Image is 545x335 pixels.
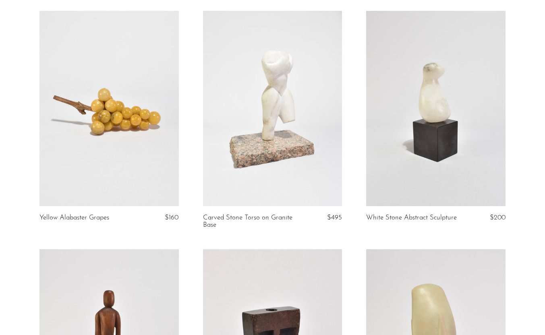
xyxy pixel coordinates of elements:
a: White Stone Abstract Sculpture [366,214,457,221]
span: $200 [490,214,506,221]
span: $495 [327,214,342,221]
span: $160 [165,214,178,221]
a: Yellow Alabaster Grapes [39,214,109,221]
a: Carved Stone Torso on Granite Base [203,214,296,229]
